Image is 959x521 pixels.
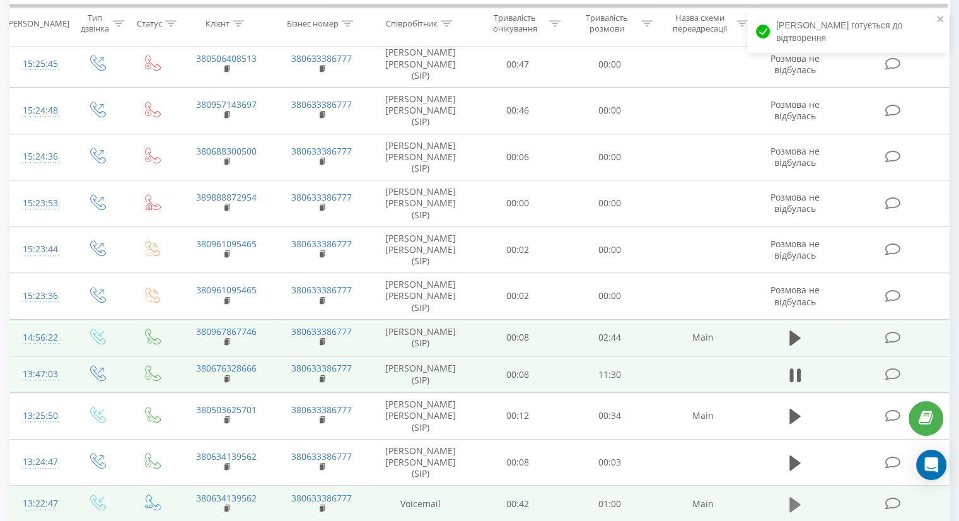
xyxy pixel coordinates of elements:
div: Тривалість очікування [484,13,547,35]
td: 00:08 [472,319,564,356]
div: Open Intercom Messenger [916,450,946,480]
a: 380633386777 [291,325,352,337]
div: 13:25:50 [23,404,56,428]
div: Клієнт [206,18,230,29]
td: 00:00 [564,180,655,227]
td: 02:44 [564,319,655,356]
div: 15:23:44 [23,237,56,262]
td: 00:03 [564,439,655,486]
a: 380633386777 [291,362,352,374]
td: 00:06 [472,134,564,180]
td: 00:02 [472,226,564,273]
span: Розмова не відбулась [770,284,820,307]
a: 380634139562 [196,492,257,504]
div: 13:47:03 [23,362,56,387]
td: 11:30 [564,356,655,393]
span: Розмова не відбулась [770,98,820,122]
a: 380506408513 [196,52,257,64]
td: [PERSON_NAME] [PERSON_NAME] (SIP) [369,41,472,88]
td: Main [655,393,750,440]
td: 00:00 [564,273,655,320]
td: 00:34 [564,393,655,440]
a: 380633386777 [291,404,352,416]
div: Тип дзвінка [79,13,109,35]
td: 00:08 [472,356,564,393]
span: Розмова не відбулась [770,52,820,76]
a: 380633386777 [291,98,352,110]
td: [PERSON_NAME] [PERSON_NAME] (SIP) [369,180,472,227]
td: Main [655,319,750,356]
a: 380967867746 [196,325,257,337]
td: [PERSON_NAME] [PERSON_NAME] (SIP) [369,88,472,134]
a: 380633386777 [291,191,352,203]
td: 00:00 [564,226,655,273]
div: Бізнес номер [287,18,339,29]
td: [PERSON_NAME] [PERSON_NAME] (SIP) [369,439,472,486]
div: Тривалість розмови [575,13,638,35]
a: 380633386777 [291,145,352,157]
div: Назва схеми переадресації [667,13,733,35]
td: 00:46 [472,88,564,134]
div: 15:23:53 [23,191,56,216]
span: Розмова не відбулась [770,238,820,261]
a: 380503625701 [196,404,257,416]
a: 380961095465 [196,284,257,296]
td: [PERSON_NAME] (SIP) [369,319,472,356]
td: 00:08 [472,439,564,486]
div: Співробітник [386,18,438,29]
td: 00:12 [472,393,564,440]
div: 15:24:36 [23,144,56,169]
span: Розмова не відбулась [770,145,820,168]
a: 380633386777 [291,238,352,250]
a: 380961095465 [196,238,257,250]
a: 380634139562 [196,450,257,462]
a: 380633386777 [291,450,352,462]
td: 00:00 [564,88,655,134]
td: 00:00 [564,134,655,180]
div: 15:25:45 [23,52,56,76]
a: 380676328666 [196,362,257,374]
div: 15:24:48 [23,98,56,123]
div: 15:23:36 [23,284,56,308]
td: [PERSON_NAME] [PERSON_NAME] (SIP) [369,226,472,273]
div: 13:22:47 [23,491,56,516]
td: 00:47 [472,41,564,88]
div: 14:56:22 [23,325,56,350]
a: 380957143697 [196,98,257,110]
div: Статус [137,18,162,29]
td: 00:02 [472,273,564,320]
div: 13:24:47 [23,450,56,474]
span: Розмова не відбулась [770,191,820,214]
a: 389888872954 [196,191,257,203]
td: [PERSON_NAME] [PERSON_NAME] (SIP) [369,134,472,180]
td: [PERSON_NAME] [PERSON_NAME] (SIP) [369,273,472,320]
a: 380688300500 [196,145,257,157]
a: 380633386777 [291,52,352,64]
div: [PERSON_NAME] [6,18,69,29]
a: 380633386777 [291,284,352,296]
td: 00:00 [564,41,655,88]
td: 00:00 [472,180,564,227]
div: [PERSON_NAME] готується до відтворення [747,10,949,53]
td: [PERSON_NAME] (SIP) [369,356,472,393]
a: 380633386777 [291,492,352,504]
button: close [936,14,945,26]
td: [PERSON_NAME] [PERSON_NAME] (SIP) [369,393,472,440]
